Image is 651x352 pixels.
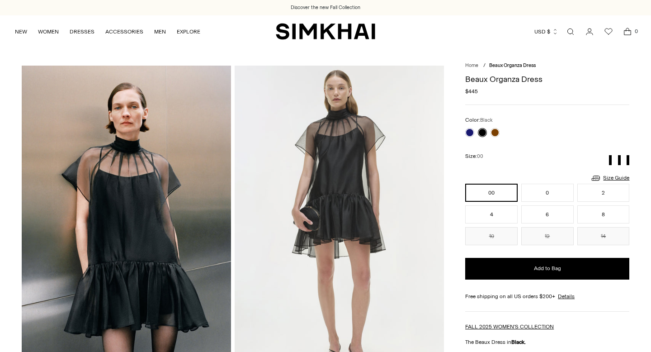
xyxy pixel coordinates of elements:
span: Black [480,117,493,123]
a: FALL 2025 WOMEN'S COLLECTION [465,323,554,330]
span: 0 [632,27,640,35]
strong: Black. [511,339,526,345]
button: 8 [577,205,630,224]
a: Open search modal [561,23,580,41]
label: Size: [465,152,483,161]
a: Go to the account page [580,23,599,41]
a: Home [465,62,478,68]
nav: breadcrumbs [465,62,629,70]
a: NEW [15,22,27,42]
a: EXPLORE [177,22,200,42]
button: 4 [465,205,518,224]
span: $445 [465,87,478,95]
button: 6 [521,205,574,224]
a: ACCESSORIES [105,22,143,42]
a: SIMKHAI [276,23,375,40]
button: 00 [465,184,518,202]
a: WOMEN [38,22,59,42]
a: Details [558,292,575,300]
a: DRESSES [70,22,94,42]
button: 2 [577,184,630,202]
span: Add to Bag [534,265,561,272]
button: 0 [521,184,574,202]
span: 00 [477,153,483,159]
a: Discover the new Fall Collection [291,4,360,11]
div: Free shipping on all US orders $200+ [465,292,629,300]
a: MEN [154,22,166,42]
a: Open cart modal [618,23,637,41]
button: 14 [577,227,630,245]
div: / [483,62,486,70]
p: The Beaux Dress in [465,338,629,346]
button: Add to Bag [465,258,629,280]
button: USD $ [534,22,558,42]
a: Size Guide [590,172,629,184]
span: Beaux Organza Dress [489,62,536,68]
button: 10 [465,227,518,245]
label: Color: [465,116,493,124]
a: Wishlist [599,23,618,41]
button: 12 [521,227,574,245]
h1: Beaux Organza Dress [465,75,629,83]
